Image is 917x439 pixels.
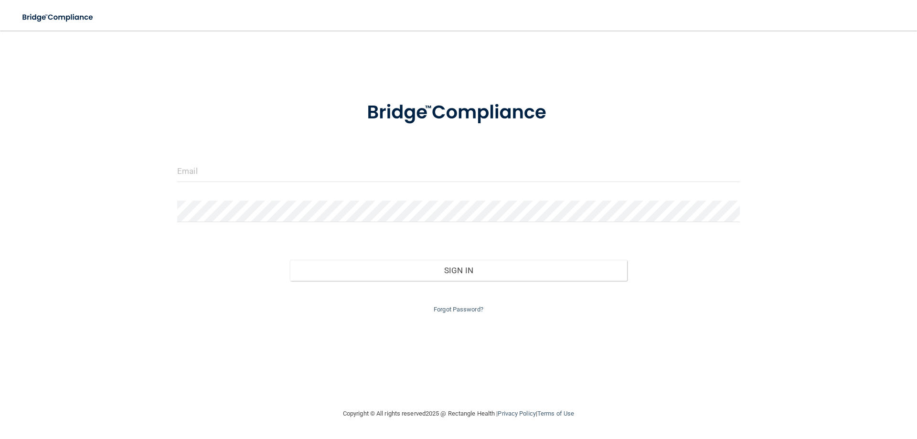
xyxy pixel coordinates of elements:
[177,161,740,182] input: Email
[537,410,574,417] a: Terms of Use
[347,88,570,138] img: bridge_compliance_login_screen.278c3ca4.svg
[14,8,102,27] img: bridge_compliance_login_screen.278c3ca4.svg
[284,398,633,429] div: Copyright © All rights reserved 2025 @ Rectangle Health | |
[434,306,483,313] a: Forgot Password?
[290,260,628,281] button: Sign In
[498,410,535,417] a: Privacy Policy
